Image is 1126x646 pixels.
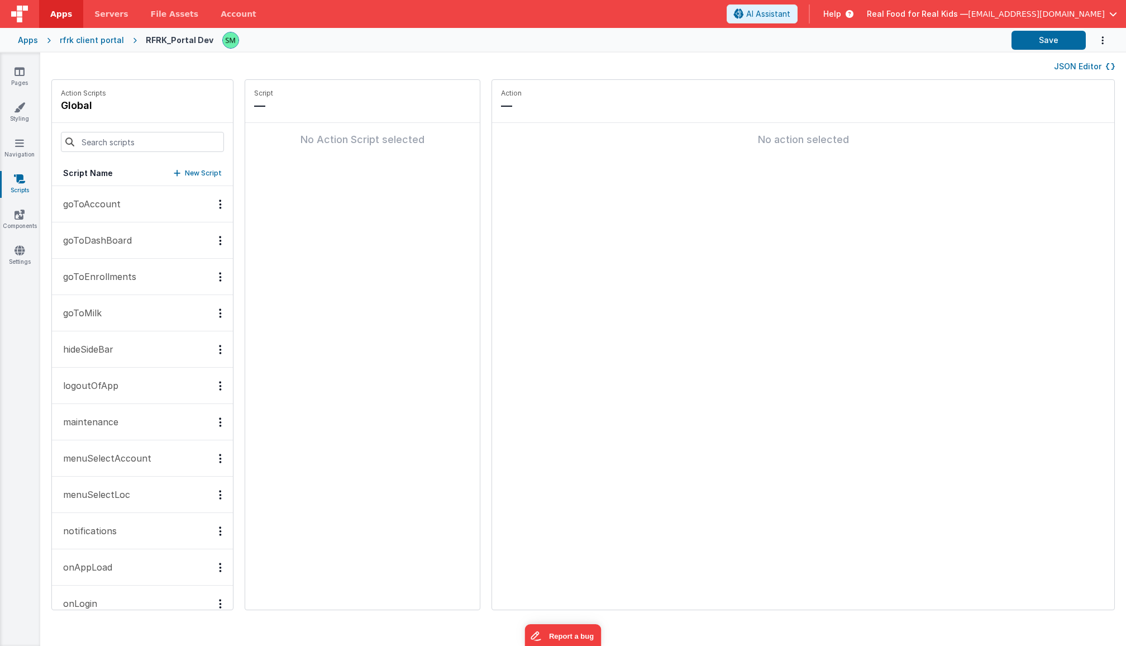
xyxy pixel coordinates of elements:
button: goToDashBoard [52,222,233,259]
button: onLogin [52,586,233,622]
button: Real Food for Real Kids — [EMAIL_ADDRESS][DOMAIN_NAME] [867,8,1117,20]
span: Help [823,8,841,20]
div: Options [212,599,228,609]
div: Options [212,417,228,427]
img: 6f3db485e65dd450db662e6334aa8194 [223,32,238,48]
span: AI Assistant [746,8,790,20]
button: hideSideBar [52,331,233,368]
button: maintenance [52,404,233,440]
p: Action Scripts [61,89,106,98]
p: maintenance [56,415,118,429]
p: Action [501,89,1105,98]
div: Options [212,236,228,245]
span: Real Food for Real Kids — [867,8,968,20]
button: goToAccount [52,186,233,222]
button: goToMilk [52,295,233,331]
button: New Script [174,168,222,179]
div: Options [212,454,228,463]
p: — [254,98,471,113]
button: onAppLoad [52,549,233,586]
button: goToEnrollments [52,259,233,295]
button: Options [1086,29,1108,52]
button: notifications [52,513,233,549]
p: notifications [56,524,117,538]
div: rfrk client portal [60,35,124,46]
p: goToEnrollments [56,270,136,283]
button: AI Assistant [727,4,798,23]
button: JSON Editor [1054,61,1115,72]
span: Servers [94,8,128,20]
button: menuSelectAccount [52,440,233,477]
h4: global [61,98,106,113]
div: RFRK_Portal Dev [146,35,213,46]
p: onAppLoad [56,560,112,574]
span: [EMAIL_ADDRESS][DOMAIN_NAME] [968,8,1105,20]
p: hideSideBar [56,343,113,356]
h5: Script Name [63,168,113,179]
p: Script [254,89,471,98]
p: — [501,98,1105,113]
p: New Script [185,168,222,179]
div: Options [212,272,228,282]
p: logoutOfApp [56,379,118,392]
span: File Assets [151,8,199,20]
div: Options [212,563,228,572]
input: Search scripts [61,132,224,152]
div: Options [212,381,228,391]
p: menuSelectAccount [56,452,151,465]
div: Apps [18,35,38,46]
p: onLogin [56,597,97,610]
p: menuSelectLoc [56,488,130,501]
div: Options [212,345,228,354]
p: goToMilk [56,306,102,320]
button: logoutOfApp [52,368,233,404]
div: Options [212,199,228,209]
p: goToDashBoard [56,234,132,247]
div: No Action Script selected [254,132,471,148]
div: Options [212,308,228,318]
div: No action selected [501,132,1105,148]
div: Options [212,526,228,536]
span: Apps [50,8,72,20]
div: Options [212,490,228,500]
button: Save [1012,31,1086,50]
p: goToAccount [56,197,121,211]
button: menuSelectLoc [52,477,233,513]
